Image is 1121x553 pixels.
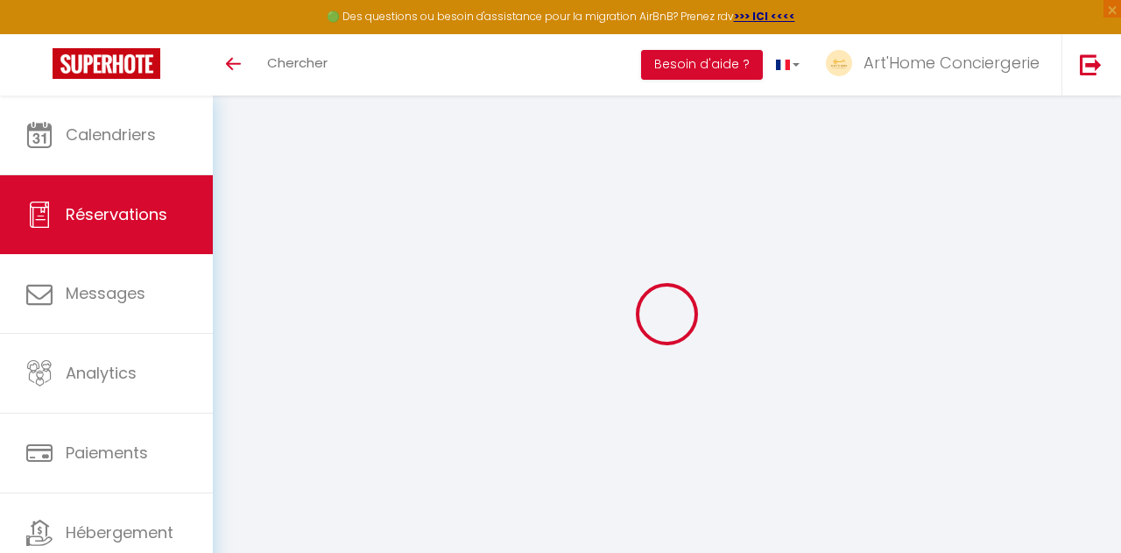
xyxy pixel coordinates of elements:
[813,34,1061,96] a: ... Art'Home Conciergerie
[641,50,763,80] button: Besoin d'aide ?
[826,50,852,76] img: ...
[1080,53,1102,75] img: logout
[66,282,145,304] span: Messages
[66,521,173,543] span: Hébergement
[254,34,341,96] a: Chercher
[53,48,160,79] img: Super Booking
[66,442,148,464] span: Paiements
[734,9,795,24] a: >>> ICI <<<<
[66,124,156,145] span: Calendriers
[267,53,328,72] span: Chercher
[864,52,1040,74] span: Art'Home Conciergerie
[66,362,137,384] span: Analytics
[66,203,167,225] span: Réservations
